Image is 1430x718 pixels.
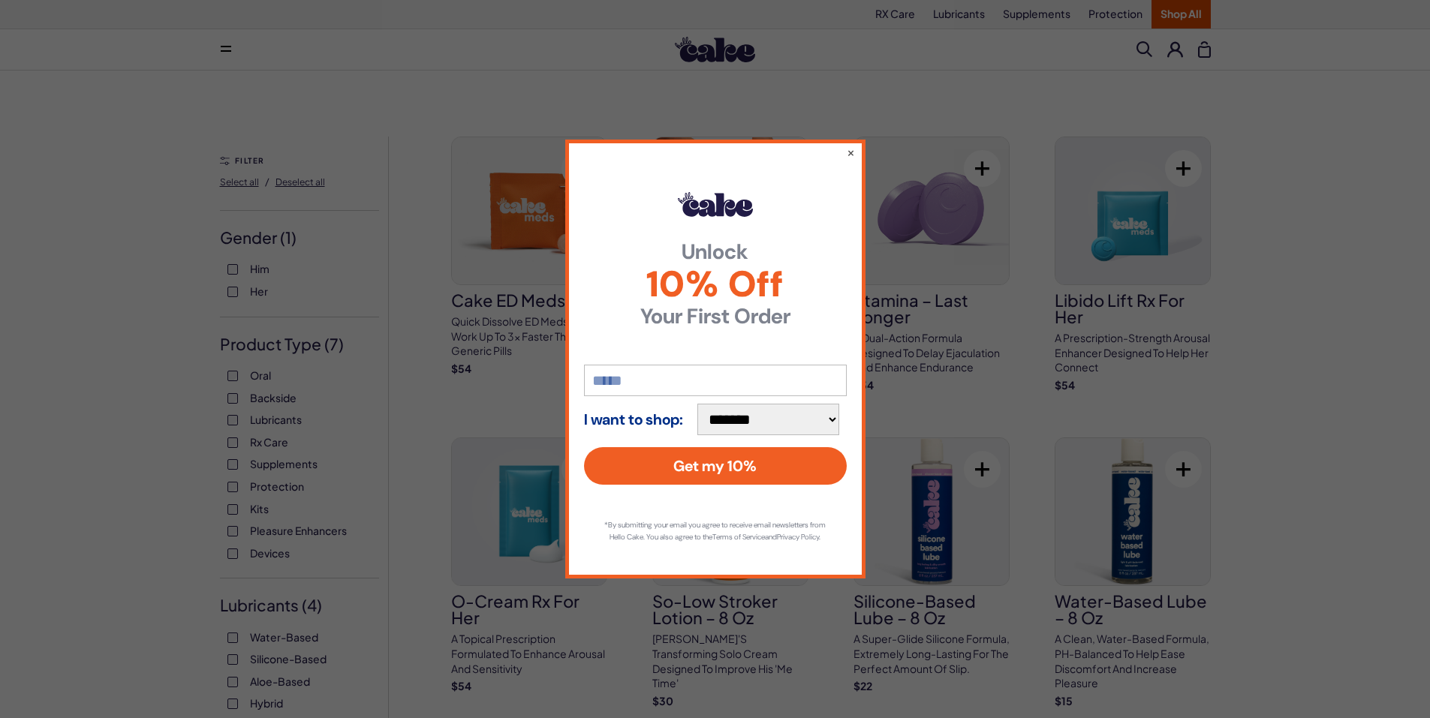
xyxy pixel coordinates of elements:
[584,447,847,485] button: Get my 10%
[847,145,855,160] button: ×
[584,306,847,327] strong: Your First Order
[584,266,847,302] span: 10% Off
[712,532,765,542] a: Terms of Service
[599,519,832,543] p: *By submitting your email you agree to receive email newsletters from Hello Cake. You also agree ...
[678,192,753,216] img: Hello Cake
[584,411,683,428] strong: I want to shop:
[584,242,847,263] strong: Unlock
[777,532,819,542] a: Privacy Policy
